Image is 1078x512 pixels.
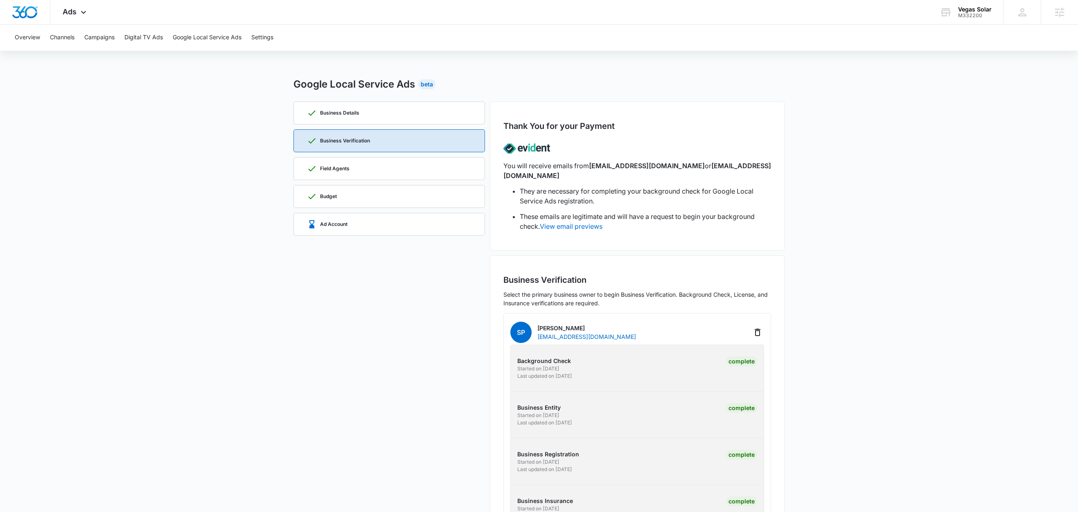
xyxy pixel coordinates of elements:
a: Field Agents [293,157,485,180]
p: [PERSON_NAME] [537,324,636,332]
span: Ads [63,7,77,16]
a: Ad Account [293,213,485,236]
button: Campaigns [84,25,115,51]
p: You will receive emails from or [503,161,771,180]
h2: Business Verification [503,274,771,286]
button: Delete [751,326,764,339]
button: Digital TV Ads [124,25,163,51]
h2: Google Local Service Ads [293,77,415,92]
div: account name [958,6,992,13]
p: Business Registration [517,450,635,458]
p: Last updated on [DATE] [517,466,635,473]
button: Google Local Service Ads [173,25,241,51]
p: [EMAIL_ADDRESS][DOMAIN_NAME] [537,332,636,341]
button: Channels [50,25,74,51]
div: Complete [726,450,757,460]
p: Select the primary business owner to begin Business Verification. Background Check, License, and ... [503,290,771,307]
p: Last updated on [DATE] [517,372,635,380]
p: Field Agents [320,166,350,171]
span: [EMAIL_ADDRESS][DOMAIN_NAME] [589,162,705,170]
button: Overview [15,25,40,51]
p: Business Insurance [517,496,635,505]
div: Complete [726,496,757,506]
p: Business Details [320,111,359,115]
div: Beta [418,79,435,89]
p: Business Verification [320,138,370,143]
span: SP [510,322,532,343]
div: Complete [726,403,757,413]
a: View email previews [540,222,602,230]
h2: Thank You for your Payment [503,120,615,132]
p: Started on [DATE] [517,412,635,419]
p: Last updated on [DATE] [517,419,635,426]
p: Background Check [517,356,635,365]
a: Budget [293,185,485,208]
p: Business Entity [517,403,635,412]
span: [EMAIL_ADDRESS][DOMAIN_NAME] [503,162,771,180]
div: Complete [726,356,757,366]
p: Started on [DATE] [517,365,635,372]
li: They are necessary for completing your background check for Google Local Service Ads registration. [520,186,771,206]
button: Settings [251,25,273,51]
p: Started on [DATE] [517,458,635,466]
p: Ad Account [320,222,347,227]
a: Business Verification [293,129,485,152]
p: Budget [320,194,337,199]
a: Business Details [293,101,485,124]
div: account id [958,13,992,18]
img: lsa-evident [503,136,550,161]
li: These emails are legitimate and will have a request to begin your background check. [520,212,771,231]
